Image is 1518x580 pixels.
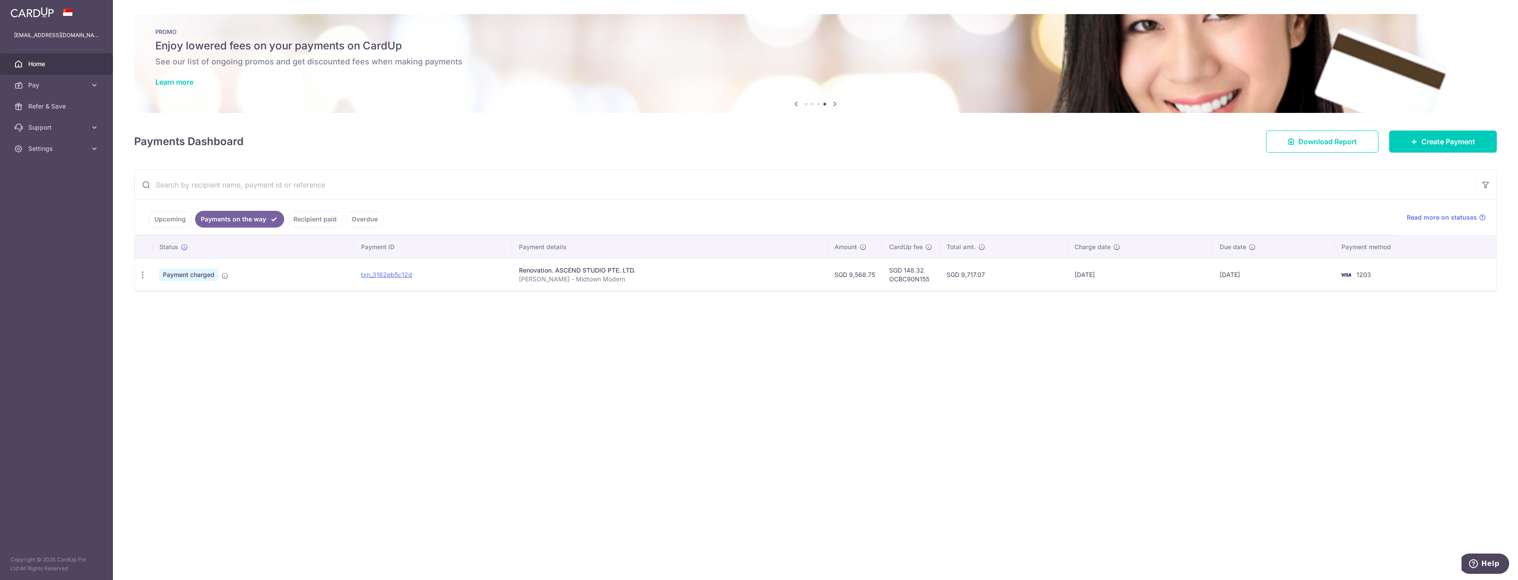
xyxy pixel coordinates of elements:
td: SGD 9,568.75 [827,258,882,291]
td: SGD 9,717.07 [939,258,1067,291]
div: Renovation. ASCEND STUDIO PTE. LTD. [519,266,821,275]
img: CardUp [11,7,54,18]
span: Total amt. [947,243,976,251]
span: Home [28,60,86,68]
input: Search by recipient name, payment id or reference [135,171,1475,199]
p: [EMAIL_ADDRESS][DOMAIN_NAME] [14,31,99,40]
a: txn_3162eb5c12d [361,271,412,278]
th: Payment details [512,236,828,258]
span: Status [159,243,178,251]
td: [DATE] [1067,258,1213,291]
a: Download Report [1266,131,1379,153]
span: 1203 [1356,271,1371,278]
a: Upcoming [149,211,192,228]
a: Overdue [346,211,383,228]
a: Recipient paid [288,211,342,228]
p: [PERSON_NAME] - Midtown Modern [519,275,821,284]
th: Payment method [1334,236,1497,258]
h6: See our list of ongoing promos and get discounted fees when making payments [155,56,1476,67]
span: Refer & Save [28,102,86,111]
td: SGD 148.32 OCBC90N155 [882,258,939,291]
span: Charge date [1075,243,1111,251]
span: Read more on statuses [1407,213,1477,222]
span: Pay [28,81,86,90]
span: Create Payment [1421,136,1475,147]
h5: Enjoy lowered fees on your payments on CardUp [155,39,1476,53]
span: Settings [28,144,86,153]
span: Payment charged [159,269,218,281]
span: Download Report [1298,136,1357,147]
img: Bank Card [1337,269,1355,280]
img: Latest Promos banner [134,14,1497,113]
span: Amount [834,243,857,251]
th: Payment ID [354,236,512,258]
a: Learn more [155,78,193,86]
iframe: Opens a widget where you can find more information [1462,554,1509,576]
p: PROMO [155,28,1476,35]
a: Read more on statuses [1407,213,1486,222]
h4: Payments Dashboard [134,134,244,150]
span: Support [28,123,86,132]
span: CardUp fee [889,243,923,251]
a: Create Payment [1389,131,1497,153]
a: Payments on the way [195,211,284,228]
td: [DATE] [1213,258,1334,291]
span: Due date [1220,243,1246,251]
